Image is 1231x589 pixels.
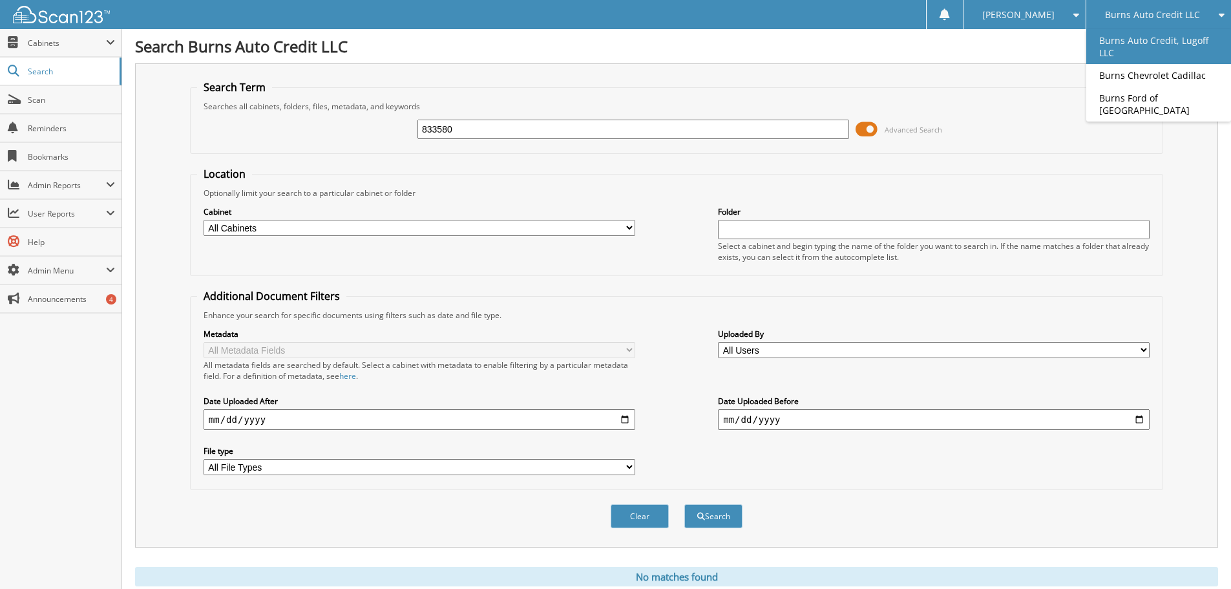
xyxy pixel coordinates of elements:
span: [PERSON_NAME] [982,11,1055,19]
a: Burns Auto Credit, Lugoff LLC [1086,29,1231,64]
label: File type [204,445,635,456]
div: Optionally limit your search to a particular cabinet or folder [197,187,1156,198]
span: Advanced Search [885,125,942,134]
label: Cabinet [204,206,635,217]
button: Search [684,504,742,528]
label: Metadata [204,328,635,339]
label: Date Uploaded Before [718,396,1150,407]
span: Reminders [28,123,115,134]
a: Burns Chevrolet Cadillac [1086,64,1231,87]
a: Burns Ford of [GEOGRAPHIC_DATA] [1086,87,1231,122]
span: Search [28,66,113,77]
span: Cabinets [28,37,106,48]
span: Admin Reports [28,180,106,191]
span: Bookmarks [28,151,115,162]
label: Date Uploaded After [204,396,635,407]
span: Help [28,237,115,248]
span: Burns Auto Credit LLC [1105,11,1200,19]
div: All metadata fields are searched by default. Select a cabinet with metadata to enable filtering b... [204,359,635,381]
iframe: Chat Widget [1166,527,1231,589]
legend: Search Term [197,80,272,94]
input: end [718,409,1150,430]
div: 4 [106,294,116,305]
div: Enhance your search for specific documents using filters such as date and file type. [197,310,1156,321]
img: scan123-logo-white.svg [13,6,110,23]
button: Clear [611,504,669,528]
label: Uploaded By [718,328,1150,339]
span: Scan [28,94,115,105]
h1: Search Burns Auto Credit LLC [135,36,1218,57]
legend: Additional Document Filters [197,289,346,303]
div: Select a cabinet and begin typing the name of the folder you want to search in. If the name match... [718,241,1150,262]
input: start [204,409,635,430]
span: Announcements [28,294,115,305]
div: Searches all cabinets, folders, files, metadata, and keywords [197,101,1156,112]
label: Folder [718,206,1150,217]
a: here [339,370,356,381]
div: No matches found [135,567,1218,586]
legend: Location [197,167,252,181]
span: User Reports [28,208,106,219]
span: Admin Menu [28,265,106,276]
